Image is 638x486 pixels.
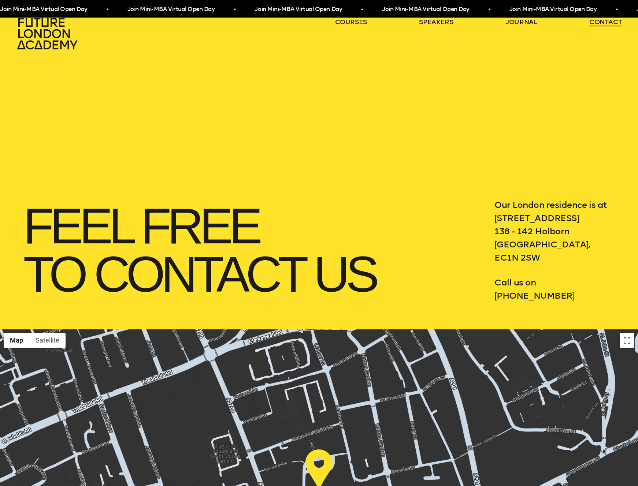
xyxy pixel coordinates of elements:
button: Show street map [4,333,29,348]
button: Toggle fullscreen view [620,333,634,348]
span: • [234,3,235,16]
span: • [488,3,490,16]
a: journal [505,18,537,26]
h1: feel free to contact us [16,195,463,306]
button: Show satellite imagery [29,333,66,348]
span: • [361,3,363,16]
a: contact [589,18,622,26]
a: speakers [419,18,453,26]
span: • [106,3,108,16]
span: • [616,3,617,16]
a: courses [335,18,367,26]
p: Call us on [PHONE_NUMBER] [494,276,622,302]
p: Our London residence is at [STREET_ADDRESS] 138 - 142 Holborn [GEOGRAPHIC_DATA], EC1N 2SW [494,198,622,264]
